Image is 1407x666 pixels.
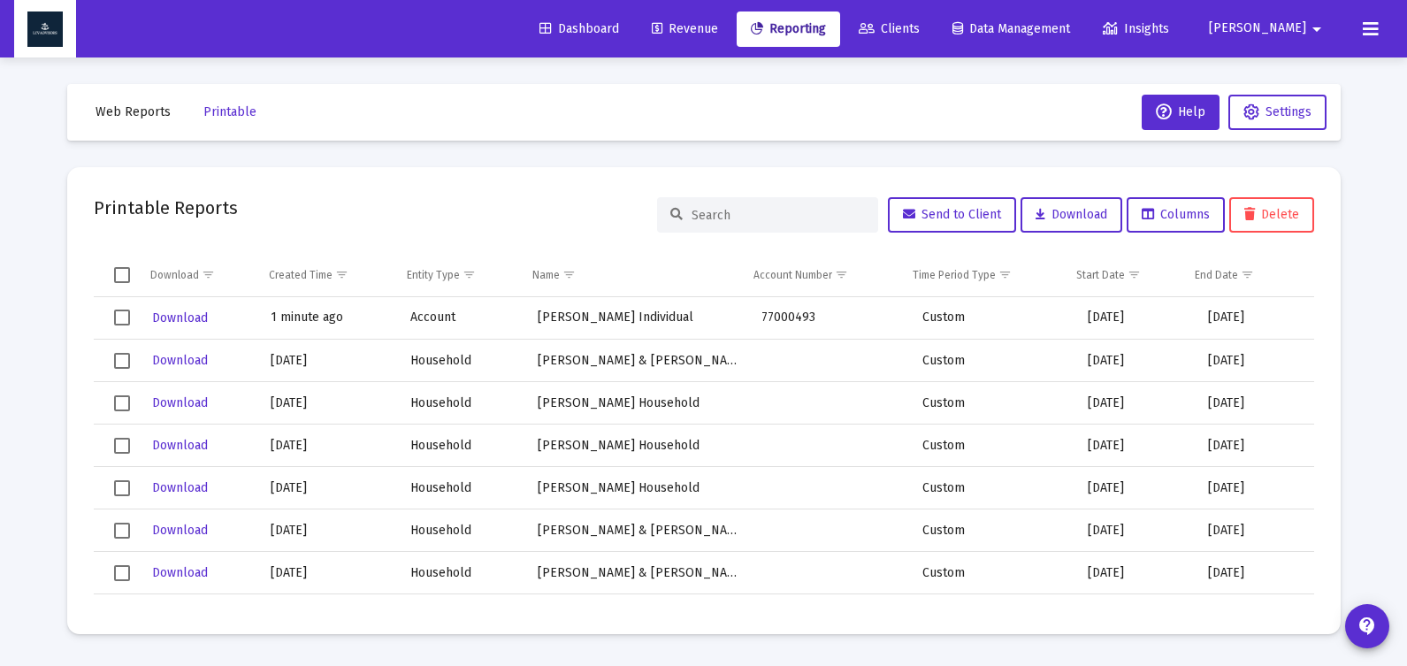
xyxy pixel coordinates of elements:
td: [DATE] [1196,509,1313,552]
td: [DATE] [1196,594,1313,637]
td: [DATE] [1196,340,1313,382]
td: [PERSON_NAME] & [PERSON_NAME] [525,340,749,382]
td: [DATE] [1196,382,1313,425]
a: Clients [845,11,934,47]
span: Show filter options for column 'Download' [202,268,215,281]
button: Download [150,348,210,373]
button: Download [150,305,210,331]
td: [DATE] [1075,382,1196,425]
span: Web Reports [96,104,171,119]
div: Select row [114,523,130,539]
td: Household [398,594,524,637]
div: Select row [114,438,130,454]
td: Custom [910,509,1075,552]
td: [DATE] [258,425,398,467]
span: Show filter options for column 'Time Period Type' [998,268,1012,281]
span: Download [152,310,208,325]
td: [DATE] [258,594,398,637]
button: Web Reports [81,95,185,130]
td: 1 minute ago [258,297,398,340]
td: [DATE] [258,509,398,552]
td: [DATE] [1075,297,1196,340]
button: Download [150,390,210,416]
span: Download [152,438,208,453]
td: Column Name [520,254,741,296]
button: Columns [1127,197,1225,233]
button: [PERSON_NAME] [1188,11,1349,46]
span: Download [152,480,208,495]
td: Column Created Time [256,254,394,296]
span: Dashboard [539,21,619,36]
div: Select row [114,395,130,411]
td: Custom [910,467,1075,509]
a: Data Management [938,11,1084,47]
span: Download [1036,207,1107,222]
td: Column Entity Type [394,254,519,296]
div: Time Period Type [913,268,996,282]
span: Printable [203,104,256,119]
td: [DATE] [258,382,398,425]
button: Download [150,560,210,586]
div: Account Number [753,268,832,282]
span: Settings [1266,104,1311,119]
span: Show filter options for column 'Name' [562,268,576,281]
td: Column Download [138,254,257,296]
td: [DATE] [258,340,398,382]
td: Column End Date [1182,254,1298,296]
td: [PERSON_NAME] Household [525,467,749,509]
span: Revenue [652,21,718,36]
td: [DATE] [258,467,398,509]
input: Search [692,208,865,223]
div: Entity Type [407,268,460,282]
h2: Printable Reports [94,194,238,222]
td: [PERSON_NAME] & [PERSON_NAME] Household [525,509,749,552]
button: Printable [189,95,271,130]
td: Household [398,552,524,594]
td: [DATE] [1075,425,1196,467]
button: Download [150,475,210,501]
div: Select row [114,608,130,624]
span: Show filter options for column 'Start Date' [1128,268,1141,281]
span: Delete [1244,207,1299,222]
td: Household [398,467,524,509]
button: Delete [1229,197,1314,233]
td: 77000493 [749,297,911,340]
div: Select row [114,565,130,581]
span: Download [152,353,208,368]
div: Data grid [94,254,1314,608]
mat-icon: arrow_drop_down [1306,11,1327,47]
td: Column Time Period Type [900,254,1064,296]
span: Columns [1142,207,1210,222]
div: Select row [114,310,130,325]
td: Custom [910,552,1075,594]
span: Send to Client [903,207,1001,222]
span: Reporting [751,21,826,36]
a: Revenue [638,11,732,47]
span: Show filter options for column 'End Date' [1241,268,1254,281]
button: Download [150,517,210,543]
td: Household [398,340,524,382]
td: [DATE] [1196,552,1313,594]
div: Select row [114,480,130,496]
td: [DATE] [1196,297,1313,340]
td: Custom [910,297,1075,340]
td: [DATE] [1075,340,1196,382]
td: [DATE] [1196,467,1313,509]
td: [DATE] [258,552,398,594]
span: Show filter options for column 'Account Number' [835,268,848,281]
div: Start Date [1076,268,1125,282]
td: Column Account Number [741,254,900,296]
td: [DATE] [1075,594,1196,637]
span: Download [152,523,208,538]
button: Settings [1228,95,1327,130]
div: Created Time [269,268,333,282]
td: Custom [910,594,1075,637]
td: Household [398,382,524,425]
button: Help [1142,95,1220,130]
img: Dashboard [27,11,63,47]
td: [PERSON_NAME] & [PERSON_NAME] [525,552,749,594]
td: Account [398,297,524,340]
td: Custom [910,425,1075,467]
div: Name [532,268,560,282]
span: [PERSON_NAME] [1209,21,1306,36]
